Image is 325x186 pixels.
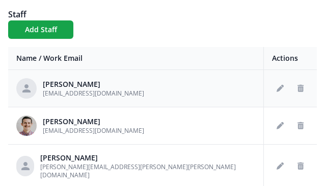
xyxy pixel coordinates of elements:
button: Add Staff [8,20,73,39]
button: Delete staff [292,80,309,97]
div: [PERSON_NAME] [43,117,144,127]
th: Actions [264,47,317,70]
button: Delete staff [292,118,309,134]
button: Delete staff [292,158,309,174]
button: Edit staff [272,158,288,174]
span: [EMAIL_ADDRESS][DOMAIN_NAME] [43,126,144,135]
span: [EMAIL_ADDRESS][DOMAIN_NAME] [43,89,144,98]
button: Edit staff [272,80,288,97]
div: [PERSON_NAME] [43,79,144,89]
button: Edit staff [272,118,288,134]
div: [PERSON_NAME] [40,153,255,163]
th: Name / Work Email [8,47,264,70]
h1: Staff [8,8,317,20]
span: [PERSON_NAME][EMAIL_ADDRESS][PERSON_NAME][PERSON_NAME][DOMAIN_NAME] [40,162,236,179]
